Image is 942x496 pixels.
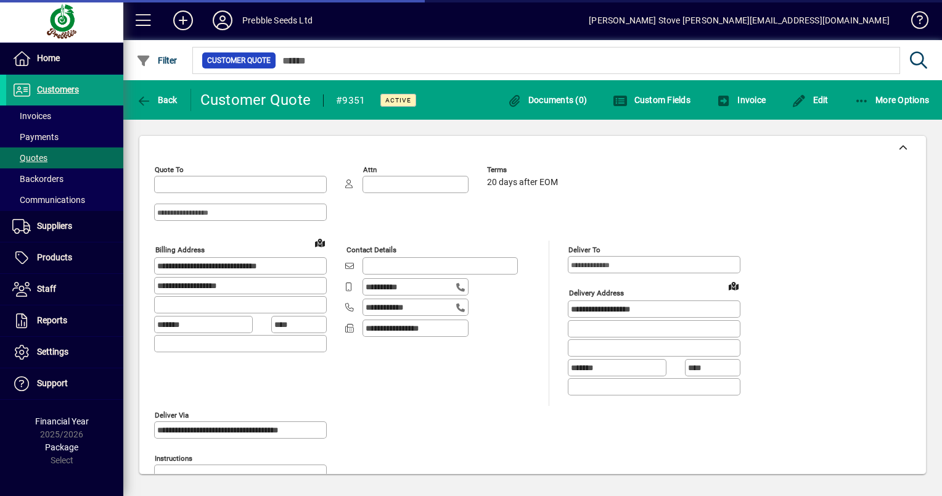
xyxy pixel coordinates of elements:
span: Quotes [12,153,47,163]
span: Financial Year [35,416,89,426]
a: Staff [6,274,123,305]
span: Reports [37,315,67,325]
mat-label: Deliver To [568,246,600,254]
span: Edit [792,95,829,105]
span: Invoices [12,111,51,121]
span: Staff [37,284,56,294]
span: Suppliers [37,221,72,231]
div: [PERSON_NAME] Stove [PERSON_NAME][EMAIL_ADDRESS][DOMAIN_NAME] [589,10,890,30]
button: Filter [133,49,181,72]
button: Documents (0) [504,89,590,111]
span: Communications [12,195,85,205]
a: Invoices [6,105,123,126]
a: Home [6,43,123,74]
button: Custom Fields [610,89,694,111]
div: Prebble Seeds Ltd [242,10,313,30]
span: More Options [854,95,930,105]
div: #9351 [336,91,365,110]
span: Filter [136,56,178,65]
span: Customers [37,85,79,94]
mat-label: Quote To [155,165,184,174]
app-page-header-button: Back [123,89,191,111]
span: Invoice [716,95,766,105]
button: Back [133,89,181,111]
span: Products [37,252,72,262]
button: More Options [851,89,933,111]
button: Invoice [713,89,769,111]
a: Support [6,368,123,399]
span: 20 days after EOM [487,178,558,188]
span: Back [136,95,178,105]
span: Customer Quote [207,54,271,67]
span: Custom Fields [613,95,690,105]
span: Active [385,96,411,104]
a: Knowledge Base [902,2,927,43]
mat-label: Instructions [155,453,192,462]
mat-label: Deliver via [155,410,189,419]
a: Reports [6,305,123,336]
a: Communications [6,189,123,210]
mat-label: Attn [363,165,377,174]
button: Profile [203,9,242,31]
span: Support [37,378,68,388]
button: Edit [788,89,832,111]
span: Backorders [12,174,63,184]
div: Customer Quote [200,90,311,110]
span: Settings [37,347,68,357]
span: Package [45,442,78,452]
span: Payments [12,132,59,142]
a: View on map [310,233,330,252]
a: Suppliers [6,211,123,242]
a: Payments [6,126,123,147]
a: Quotes [6,147,123,168]
span: Documents (0) [507,95,587,105]
span: Home [37,53,60,63]
a: Backorders [6,168,123,189]
a: Settings [6,337,123,368]
button: Add [163,9,203,31]
a: Products [6,242,123,273]
span: Terms [487,166,561,174]
a: View on map [724,276,743,296]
